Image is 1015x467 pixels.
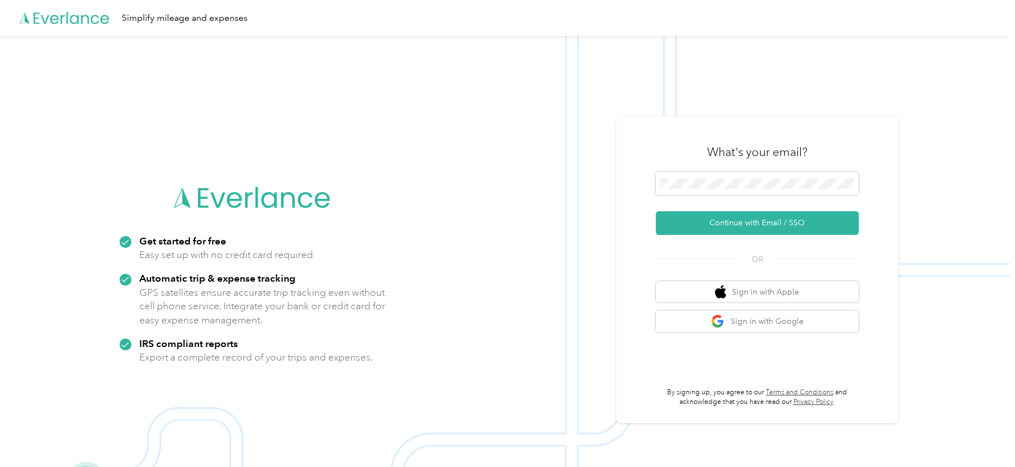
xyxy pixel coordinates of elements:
[139,248,313,262] p: Easy set up with no credit card required
[139,337,238,349] strong: IRS compliant reports
[139,272,295,284] strong: Automatic trip & expense tracking
[656,310,859,332] button: google logoSign in with Google
[715,285,726,299] img: apple logo
[707,144,807,160] h3: What's your email?
[139,286,386,327] p: GPS satellites ensure accurate trip tracking even without cell phone service. Integrate your bank...
[711,314,725,328] img: google logo
[766,388,833,397] a: Terms and Conditions
[656,281,859,303] button: apple logoSign in with Apple
[793,398,833,406] a: Privacy Policy
[122,11,248,25] div: Simplify mileage and expenses
[139,235,226,247] strong: Get started for free
[738,253,777,265] span: OR
[952,404,1015,467] iframe: Everlance-gr Chat Button Frame
[656,388,859,407] p: By signing up, you agree to our and acknowledge that you have read our .
[656,211,859,235] button: Continue with Email / SSO
[139,350,373,364] p: Export a complete record of your trips and expenses.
